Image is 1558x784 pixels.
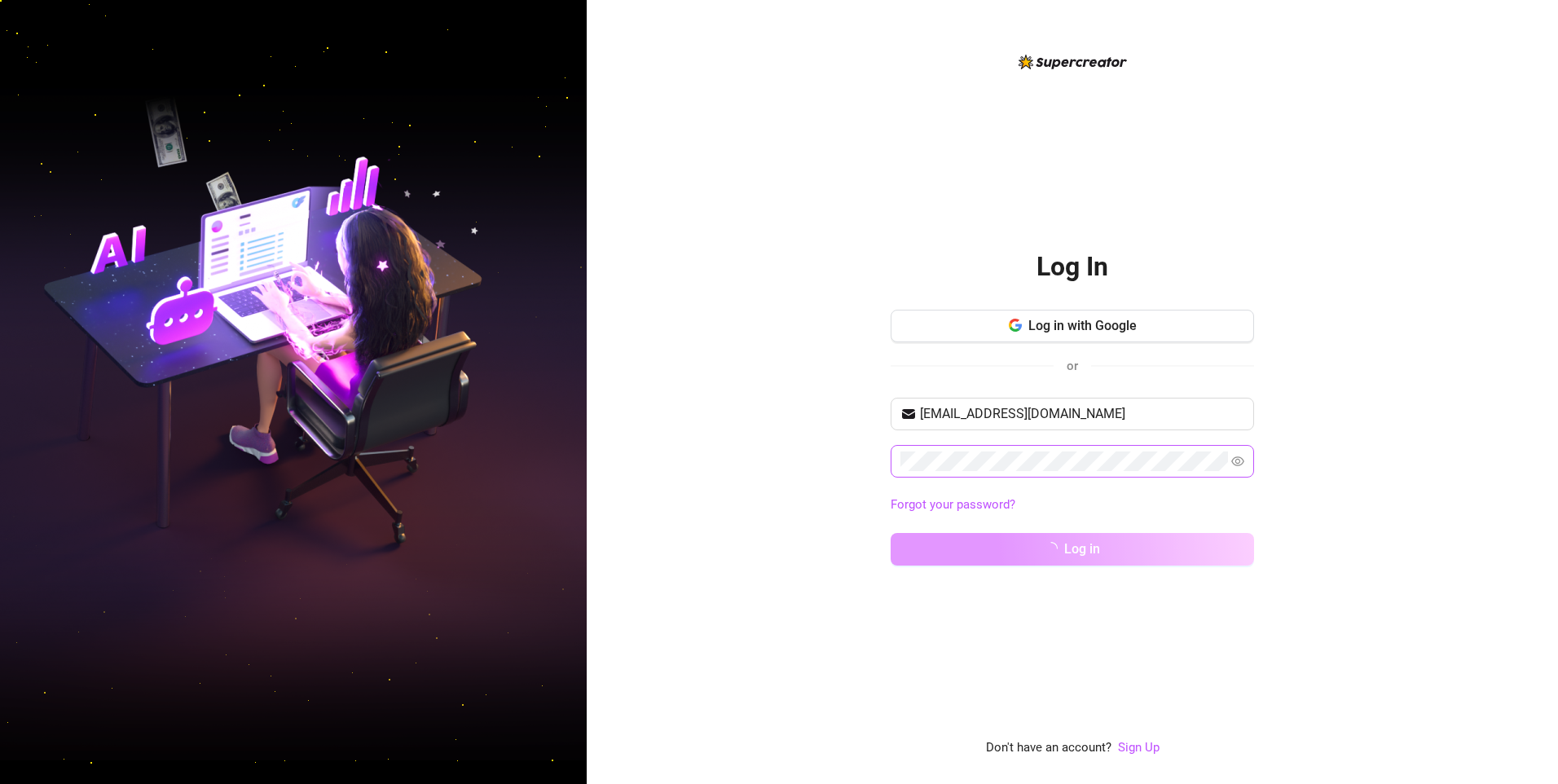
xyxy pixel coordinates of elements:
a: Sign Up [1118,738,1160,758]
img: logo-BBDzfeDw.svg [1019,55,1127,69]
span: loading [1045,542,1058,555]
button: Log in [891,533,1254,566]
button: Log in with Google [891,310,1254,342]
span: eye [1231,455,1244,468]
span: Don't have an account? [986,738,1111,758]
a: Sign Up [1118,740,1160,755]
span: Log in with Google [1028,318,1137,333]
span: Log in [1064,541,1100,557]
input: Your email [920,404,1244,424]
span: or [1067,359,1078,373]
h2: Log In [1036,250,1108,284]
a: Forgot your password? [891,497,1015,512]
a: Forgot your password? [891,496,1254,515]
